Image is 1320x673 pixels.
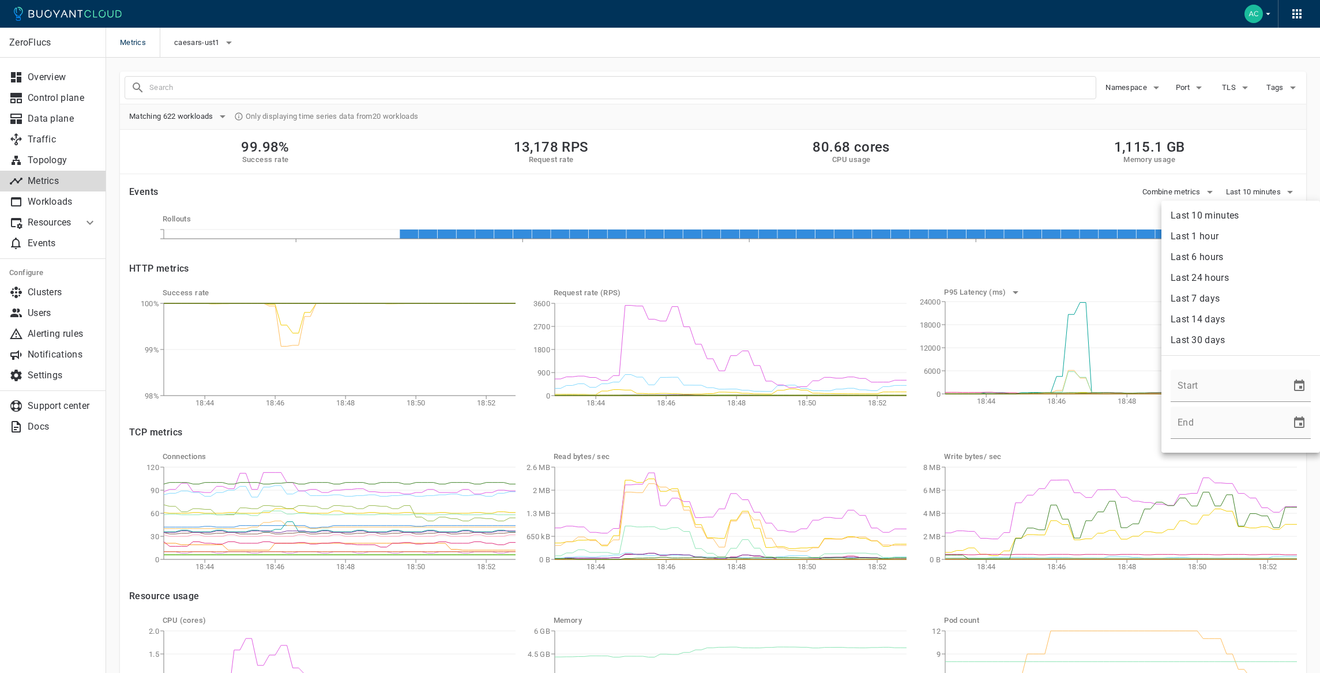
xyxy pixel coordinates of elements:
button: Choose date [1288,411,1311,434]
li: Last 10 minutes [1161,205,1320,226]
input: mm/dd/yyyy hh:mm (a|p)m [1171,370,1283,402]
li: Last 14 days [1161,309,1320,330]
li: Last 24 hours [1161,268,1320,288]
input: mm/dd/yyyy hh:mm (a|p)m [1171,407,1283,439]
li: Last 30 days [1161,330,1320,351]
li: Last 6 hours [1161,247,1320,268]
li: Last 1 hour [1161,226,1320,247]
li: Last 7 days [1161,288,1320,309]
button: Choose date [1288,374,1311,397]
